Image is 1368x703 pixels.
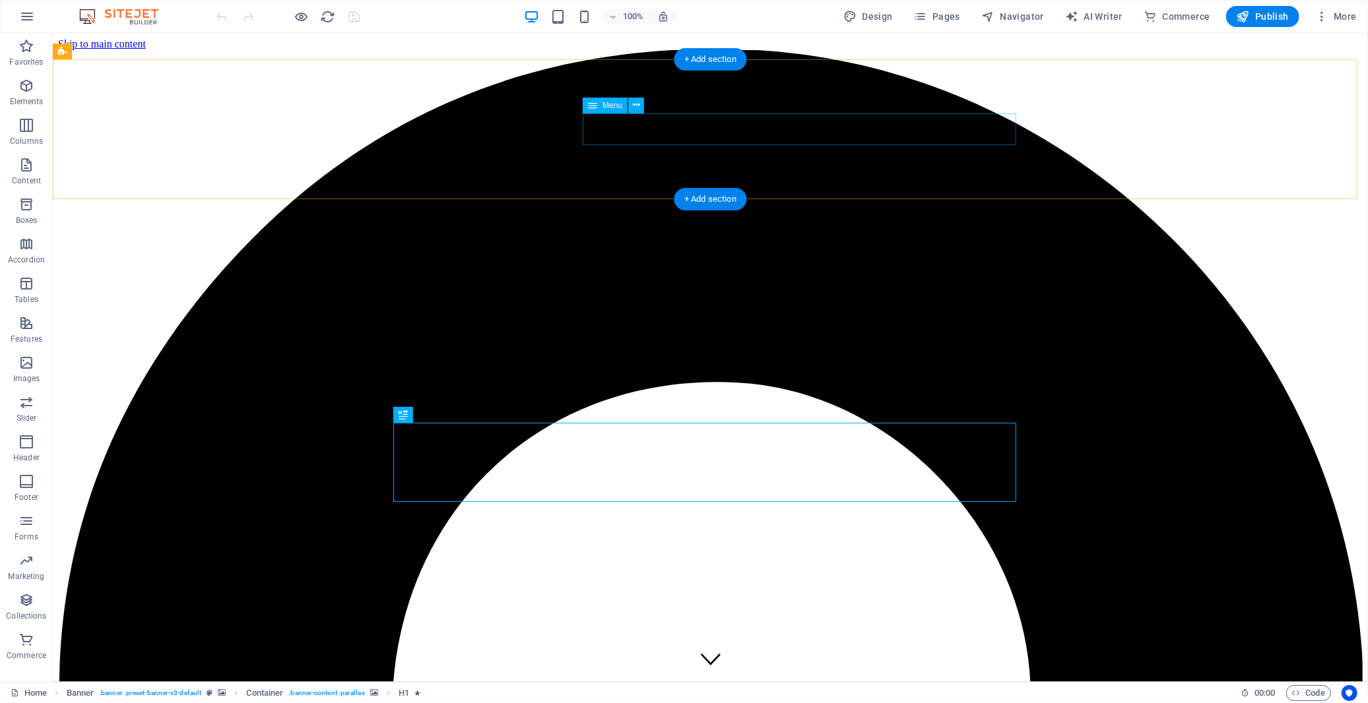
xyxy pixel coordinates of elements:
[1342,685,1357,701] button: Usercentrics
[843,10,893,23] span: Design
[657,11,669,22] i: On resize automatically adjust zoom level to fit chosen device.
[1264,688,1266,698] span: :
[16,413,37,423] p: Slider
[603,9,650,24] button: 100%
[10,96,44,107] p: Elements
[909,6,965,27] button: Pages
[76,9,175,24] img: Editor Logo
[1065,10,1123,23] span: AI Writer
[218,689,226,696] i: This element contains a background
[1315,10,1357,23] span: More
[16,215,38,226] p: Boxes
[914,10,960,23] span: Pages
[1237,10,1289,23] span: Publish
[294,9,309,24] button: Click here to leave preview mode and continue editing
[674,48,747,71] div: + Add section
[603,102,622,109] span: Menu
[15,532,38,542] p: Forms
[1292,685,1325,701] span: Code
[1138,6,1216,27] button: Commerce
[13,373,40,384] p: Images
[976,6,1049,27] button: Navigator
[67,685,94,701] span: Click to select. Double-click to edit
[623,9,644,24] h6: 100%
[1241,685,1276,701] h6: Session time
[13,452,40,463] p: Header
[15,492,38,503] p: Footer
[981,10,1044,23] span: Navigator
[1060,6,1128,27] button: AI Writer
[247,685,284,701] span: Click to select. Double-click to edit
[320,9,336,24] button: reload
[67,685,421,701] nav: breadcrumb
[370,689,378,696] i: This element contains a background
[1286,685,1331,701] button: Code
[10,136,43,146] p: Columns
[674,188,747,210] div: + Add section
[321,9,336,24] i: Reload page
[11,334,42,344] p: Features
[288,685,364,701] span: . banner-content .parallax
[11,685,47,701] a: Click to cancel selection. Double-click to open Pages
[8,255,45,265] p: Accordion
[207,689,212,696] i: This element is a customizable preset
[15,294,38,305] p: Tables
[1254,685,1275,701] span: 00 00
[99,685,201,701] span: . banner .preset-banner-v3-default
[838,6,898,27] div: Design (Ctrl+Alt+Y)
[399,685,409,701] span: Click to select. Double-click to edit
[414,689,420,696] i: Element contains an animation
[7,650,46,661] p: Commerce
[6,611,46,621] p: Collections
[12,175,41,186] p: Content
[5,5,93,16] a: Skip to main content
[1144,10,1210,23] span: Commerce
[838,6,898,27] button: Design
[9,57,43,67] p: Favorites
[1310,6,1362,27] button: More
[1226,6,1299,27] button: Publish
[8,571,44,582] p: Marketing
